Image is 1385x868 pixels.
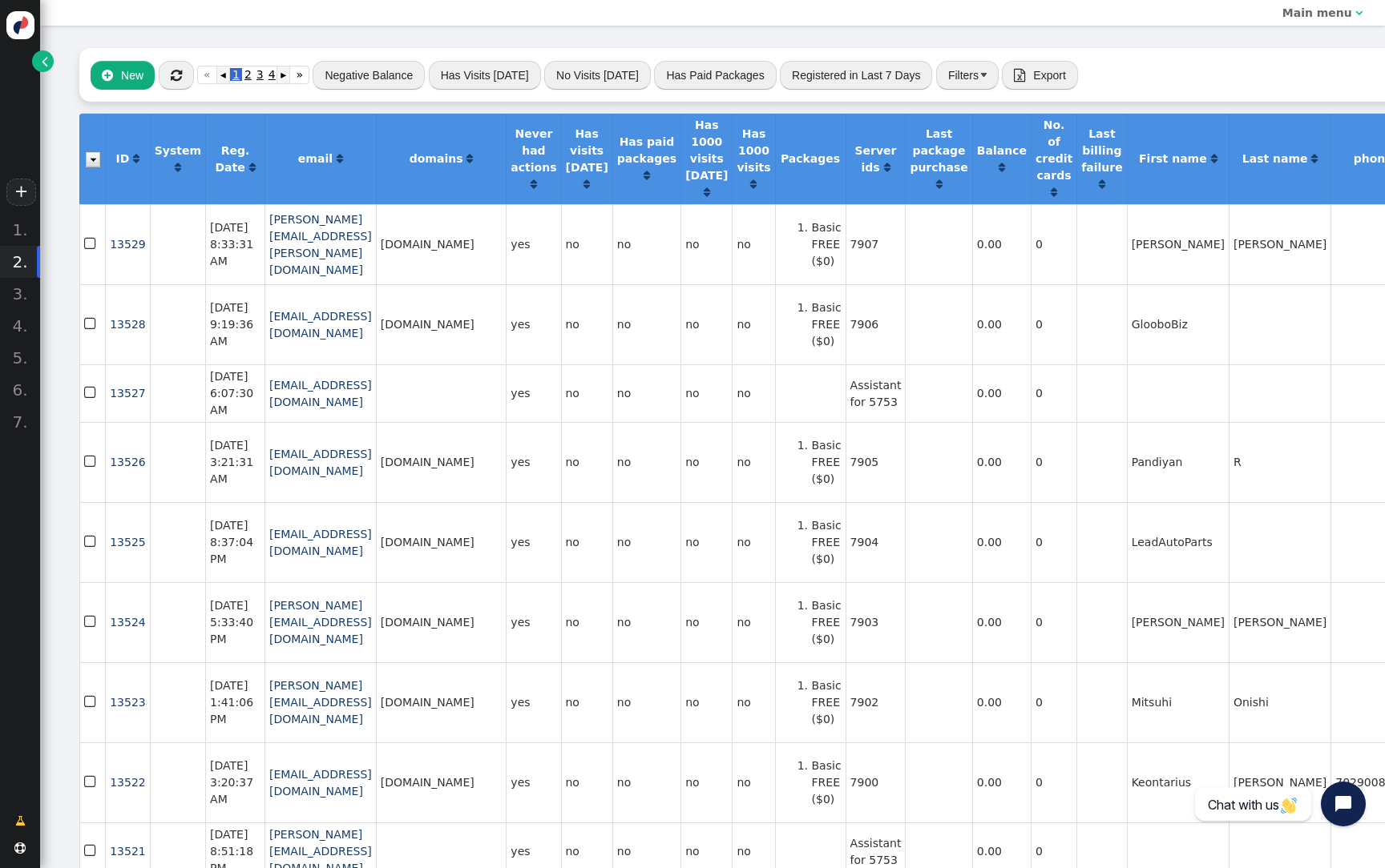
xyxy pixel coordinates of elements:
td: 0.00 [972,742,1031,822]
a: » [289,66,309,84]
a:  [1099,178,1105,191]
b: Last package purchase [910,127,967,174]
td: no [612,422,680,502]
td: yes [506,364,560,422]
a: 13522 [110,776,146,789]
b: domains [410,152,463,165]
td: GlooboBiz [1127,284,1229,364]
td: no [612,582,680,662]
td: no [732,204,774,284]
a: [PERSON_NAME][EMAIL_ADDRESS][PERSON_NAME][DOMAIN_NAME] [269,213,372,276]
a:  [936,178,943,191]
span: Click to sort [175,162,181,173]
b: Has visits [DATE] [566,127,608,174]
a: 13529 [110,238,146,251]
td: [DOMAIN_NAME] [376,422,507,502]
span:  [84,531,99,553]
td: LeadAutoParts [1127,502,1229,582]
span: [DATE] 3:20:37 AM [210,759,253,806]
td: [DOMAIN_NAME] [376,204,507,284]
a: 13528 [110,318,146,331]
li: Basic FREE ($0) [812,517,842,568]
span: [DATE] 9:19:36 AM [210,301,253,348]
span: [DATE] 1:41:06 PM [210,679,253,725]
a:  [1051,186,1057,199]
img: logo-icon.svg [6,11,34,39]
td: no [561,742,612,822]
a:  [704,186,710,199]
span: Click to sort [884,162,890,173]
td: [DOMAIN_NAME] [376,662,507,742]
td: no [732,422,774,502]
td: no [680,422,732,502]
span:  [14,842,26,854]
span:  [84,451,99,472]
b: Has 1000 visits [737,127,770,174]
span: Click to sort [1311,153,1318,164]
span: Click to sort [466,153,473,164]
a:  [1311,152,1318,165]
td: no [612,502,680,582]
b: Reg. Date [215,144,249,174]
a: [PERSON_NAME][EMAIL_ADDRESS][DOMAIN_NAME] [269,679,372,725]
td: Keontarius [1127,742,1229,822]
b: Has paid packages [617,135,676,165]
a: 13527 [110,387,146,400]
td: Mitsuhi [1127,662,1229,742]
a: ▸ [277,66,289,84]
b: Balance [977,144,1027,157]
td: no [561,662,612,742]
span: Click to sort [531,179,537,190]
a:  [1211,152,1217,165]
td: [PERSON_NAME] [1127,204,1229,284]
td: [PERSON_NAME] [1229,742,1330,822]
td: 0 [1031,662,1076,742]
button: Has Visits [DATE] [429,61,541,90]
a:  [466,152,473,165]
td: 7907 [846,204,906,284]
a: [PERSON_NAME][EMAIL_ADDRESS][DOMAIN_NAME] [269,599,372,645]
td: yes [506,284,560,364]
span: 1 [230,68,242,81]
b: Has 1000 visits [DATE] [685,119,728,182]
td: no [732,502,774,582]
span: [DATE] 8:33:31 AM [210,221,253,267]
a:  [583,178,590,191]
td: no [732,742,774,822]
td: no [561,502,612,582]
span: [DATE] 5:33:40 PM [210,599,253,645]
li: Basic FREE ($0) [812,757,842,808]
td: 7904 [846,502,906,582]
a:  [249,161,256,174]
td: [PERSON_NAME] [1229,582,1330,662]
span: 4 [266,68,278,81]
b: System [155,144,201,157]
span: Click to sort [999,162,1005,173]
b: Last name [1242,152,1308,165]
a:  [884,161,890,174]
td: yes [506,582,560,662]
span: 13526 [110,456,146,468]
li: Basic FREE ($0) [812,437,842,488]
td: no [612,284,680,364]
td: no [732,364,774,422]
a:  [644,169,650,182]
td: no [612,364,680,422]
b: ID [116,152,130,165]
span:  [84,313,99,335]
span:  [102,69,113,82]
td: Pandiyan [1127,422,1229,502]
td: 0 [1031,364,1076,422]
td: 7903 [846,582,906,662]
span: Click to sort [1051,187,1057,198]
b: Server ids [854,144,896,174]
td: 0.00 [972,502,1031,582]
span:  [84,611,99,633]
span:  [42,53,48,70]
span:  [84,840,99,862]
a: [EMAIL_ADDRESS][DOMAIN_NAME] [269,528,372,557]
span: Click to sort [644,170,650,181]
span: 3 [254,68,266,81]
